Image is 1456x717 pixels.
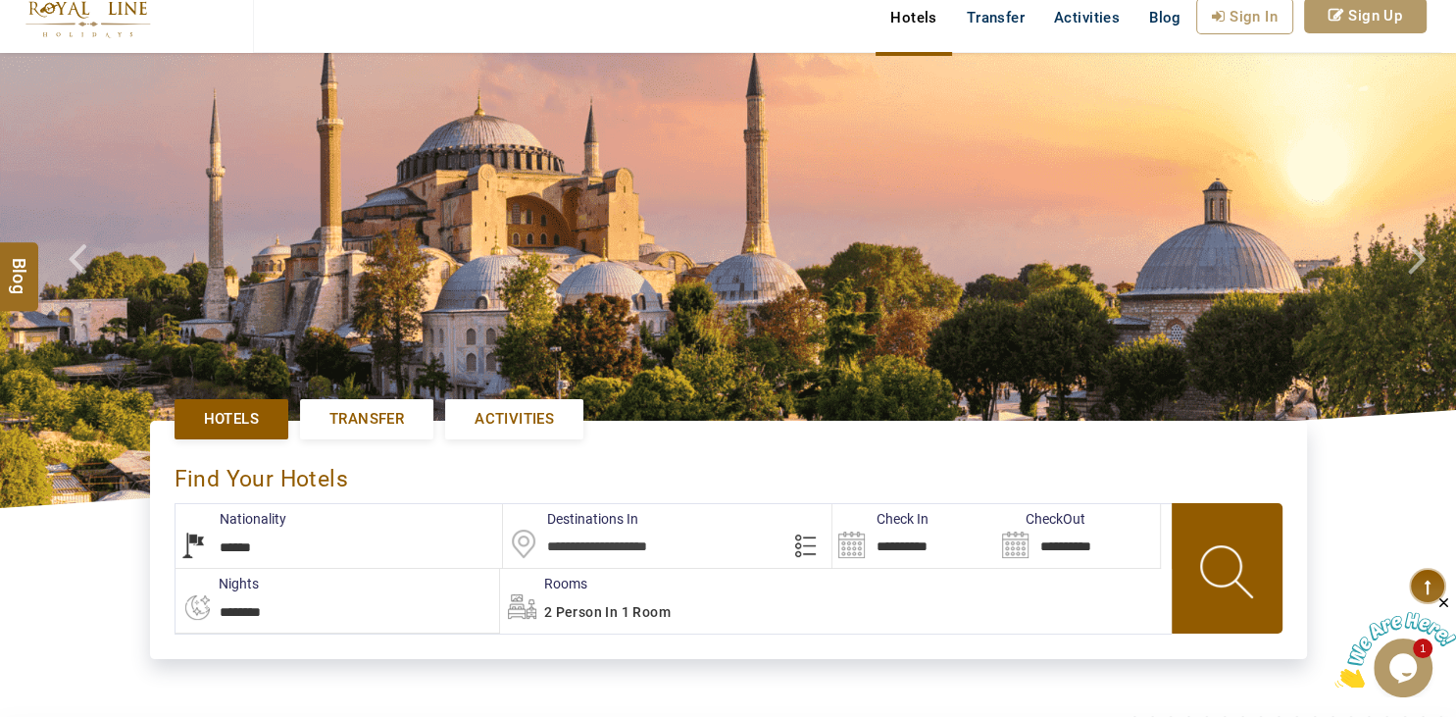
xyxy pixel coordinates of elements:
span: Transfer [329,409,404,430]
span: Hotels [204,409,259,430]
a: Check next prev [44,53,117,508]
label: Rooms [500,574,587,593]
a: Check next image [1383,53,1456,508]
span: Blog [1149,9,1181,26]
span: 2 Person in 1 Room [544,604,671,620]
input: Search [996,504,1160,568]
iframe: chat widget [1334,594,1456,688]
span: Blog [7,258,32,275]
a: Activities [445,399,583,439]
label: nights [175,574,259,593]
a: Transfer [300,399,433,439]
input: Search [832,504,996,568]
div: Find Your Hotels [175,445,1282,503]
label: Nationality [176,509,286,529]
label: Destinations In [503,509,638,529]
a: Hotels [175,399,288,439]
label: CheckOut [996,509,1085,529]
label: Check In [832,509,929,529]
span: Activities [475,409,554,430]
